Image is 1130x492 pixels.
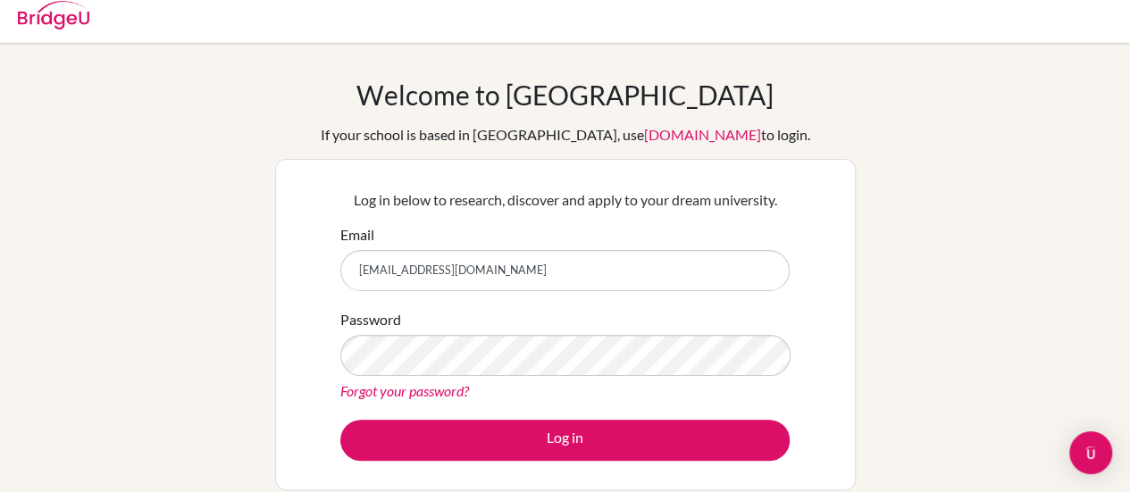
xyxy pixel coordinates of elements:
[340,382,469,399] a: Forgot your password?
[321,124,810,146] div: If your school is based in [GEOGRAPHIC_DATA], use to login.
[340,189,790,211] p: Log in below to research, discover and apply to your dream university.
[18,1,89,29] img: Bridge-U
[340,224,374,246] label: Email
[644,126,761,143] a: [DOMAIN_NAME]
[340,309,401,330] label: Password
[1069,431,1112,474] div: Open Intercom Messenger
[356,79,774,111] h1: Welcome to [GEOGRAPHIC_DATA]
[340,420,790,461] button: Log in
